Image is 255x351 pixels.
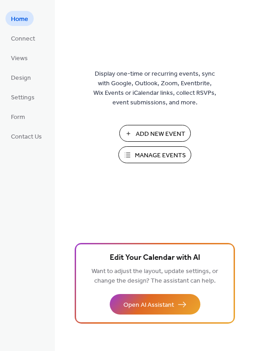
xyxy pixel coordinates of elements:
button: Manage Events [118,146,191,163]
a: Form [5,109,31,124]
span: Form [11,113,25,122]
span: Views [11,54,28,63]
span: Design [11,73,31,83]
a: Views [5,50,33,65]
a: Settings [5,89,40,104]
a: Design [5,70,36,85]
span: Add New Event [136,129,185,139]
span: Want to adjust the layout, update settings, or change the design? The assistant can help. [92,265,218,287]
span: Home [11,15,28,24]
a: Contact Us [5,129,47,144]
span: Connect [11,34,35,44]
a: Connect [5,31,41,46]
span: Contact Us [11,132,42,142]
span: Edit Your Calendar with AI [110,252,200,264]
a: Home [5,11,34,26]
span: Open AI Assistant [123,300,174,310]
span: Manage Events [135,151,186,160]
button: Add New Event [119,125,191,142]
span: Display one-time or recurring events, sync with Google, Outlook, Zoom, Eventbrite, Wix Events or ... [93,69,216,108]
button: Open AI Assistant [110,294,200,315]
span: Settings [11,93,35,103]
